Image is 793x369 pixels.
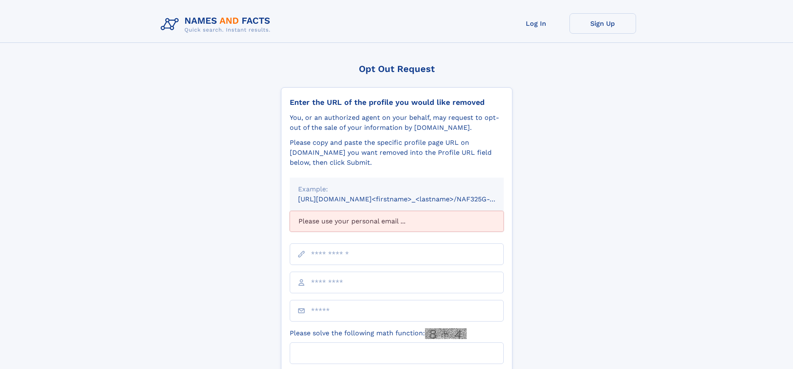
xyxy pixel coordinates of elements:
label: Please solve the following math function: [290,328,467,339]
div: Please use your personal email ... [290,211,504,232]
div: Example: [298,184,495,194]
div: Please copy and paste the specific profile page URL on [DOMAIN_NAME] you want removed into the Pr... [290,138,504,168]
small: [URL][DOMAIN_NAME]<firstname>_<lastname>/NAF325G-xxxxxxxx [298,195,520,203]
div: You, or an authorized agent on your behalf, may request to opt-out of the sale of your informatio... [290,113,504,133]
a: Sign Up [569,13,636,34]
div: Opt Out Request [281,64,512,74]
div: Enter the URL of the profile you would like removed [290,98,504,107]
img: Logo Names and Facts [157,13,277,36]
a: Log In [503,13,569,34]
